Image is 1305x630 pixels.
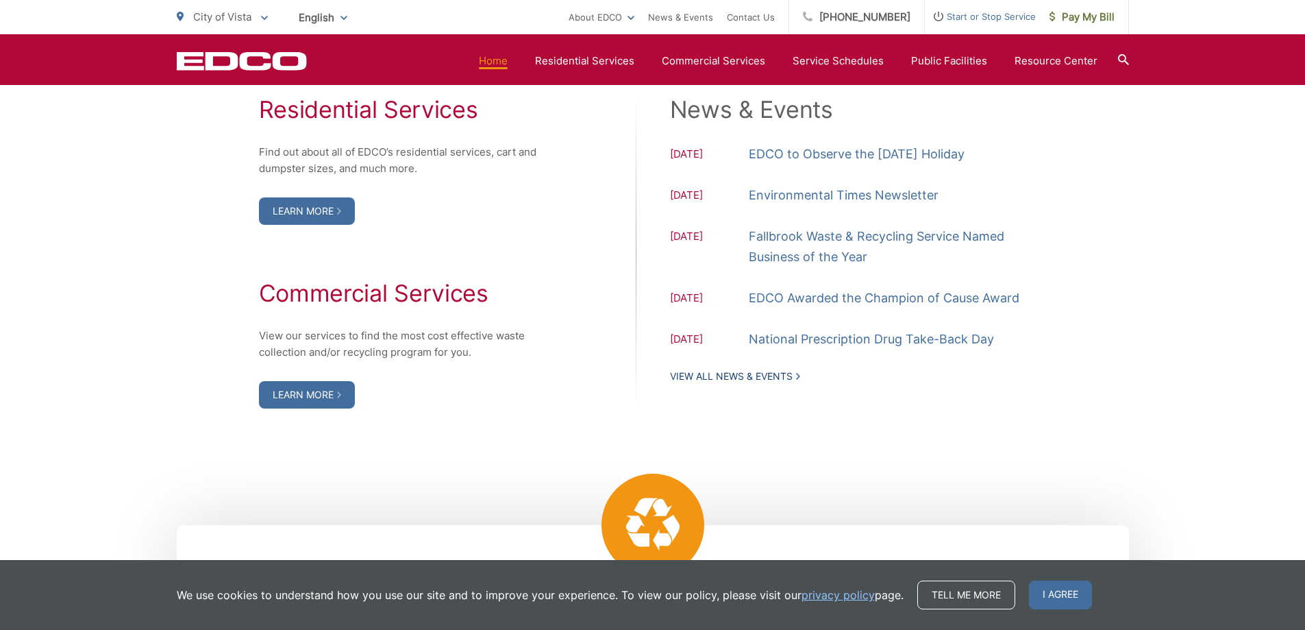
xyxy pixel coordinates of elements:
[670,290,749,308] span: [DATE]
[1049,9,1115,25] span: Pay My Bill
[662,53,765,69] a: Commercial Services
[177,51,307,71] a: EDCD logo. Return to the homepage.
[1029,581,1092,609] span: I agree
[727,9,775,25] a: Contact Us
[670,146,749,165] span: [DATE]
[749,288,1019,308] a: EDCO Awarded the Champion of Cause Award
[259,96,554,123] h2: Residential Services
[259,280,554,307] h2: Commercial Services
[177,587,904,603] p: We use cookies to understand how you use our site and to improve your experience. To view our pol...
[535,53,634,69] a: Residential Services
[749,329,994,350] a: National Prescription Drug Take-Back Day
[911,53,987,69] a: Public Facilities
[193,10,251,23] span: City of Vista
[259,328,554,361] p: View our services to find the most cost effective waste collection and/or recycling program for you.
[259,381,355,409] a: Learn More
[749,226,1047,267] a: Fallbrook Waste & Recycling Service Named Business of the Year
[801,587,875,603] a: privacy policy
[670,187,749,206] span: [DATE]
[793,53,884,69] a: Service Schedules
[670,370,800,383] a: View All News & Events
[917,581,1015,609] a: Tell me more
[670,331,749,350] span: [DATE]
[749,185,939,206] a: Environmental Times Newsletter
[749,144,965,165] a: EDCO to Observe the [DATE] Holiday
[259,197,355,225] a: Learn More
[288,5,358,29] span: English
[569,9,634,25] a: About EDCO
[259,144,554,177] p: Find out about all of EDCO’s residential services, cart and dumpster sizes, and much more.
[670,96,1047,123] h2: News & Events
[670,228,749,267] span: [DATE]
[479,53,508,69] a: Home
[648,9,713,25] a: News & Events
[1015,53,1097,69] a: Resource Center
